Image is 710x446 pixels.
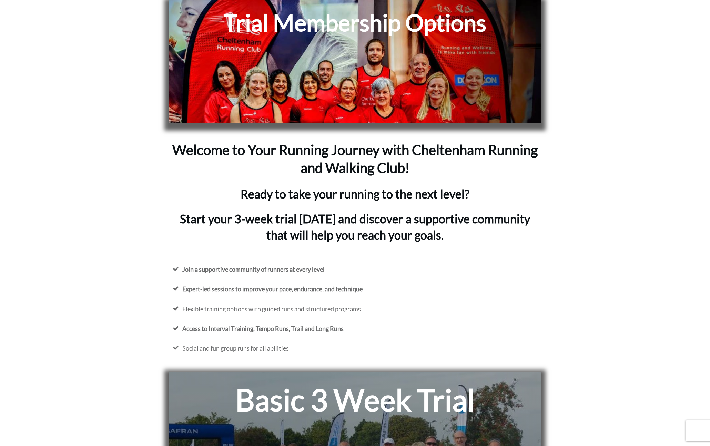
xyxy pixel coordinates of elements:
[182,341,289,355] span: Social and fun group runs for all abilities
[176,379,534,429] h2: Basic 3 Week Trial
[182,302,361,316] span: Flexible training options with guided runs and structured programs
[182,265,325,273] strong: Join a supportive community of runners at every level
[169,186,541,211] h2: Ready to take your running to the next level?
[182,325,344,332] strong: Access to Interval Training, Tempo Runs, Trail and Long Runs
[176,8,534,46] h1: Trial Membership Options
[169,141,541,185] h1: Welcome to Your Running Journey with Cheltenham Running and Walking Club!
[182,285,363,293] strong: Expert-led sessions to improve your pace, endurance, and technique
[169,211,541,252] h2: Start your 3-week trial [DATE] and discover a supportive community that will help you reach your ...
